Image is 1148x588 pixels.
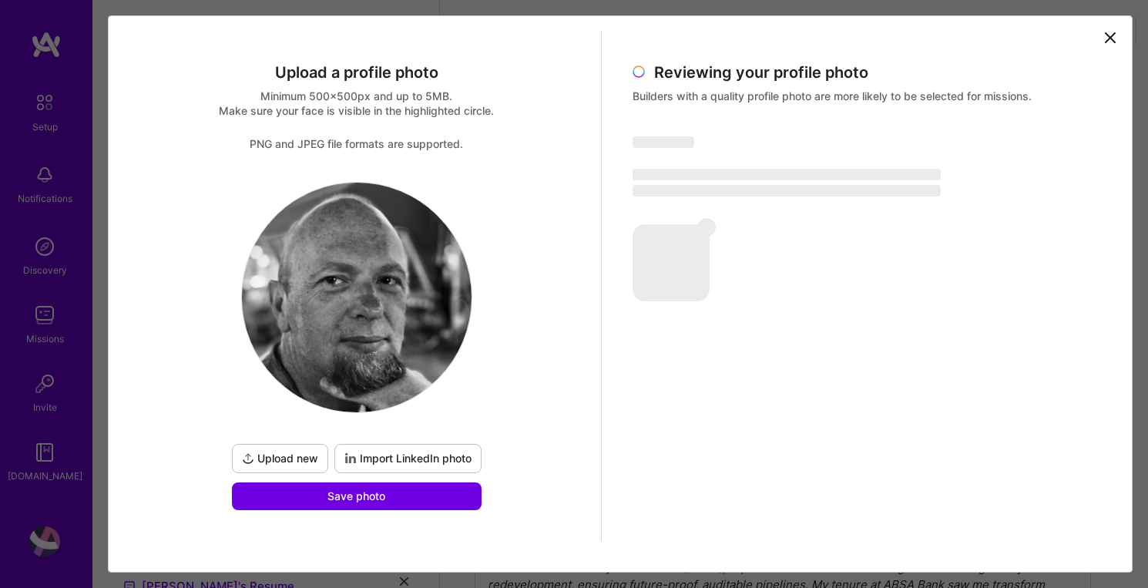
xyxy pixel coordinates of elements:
div: To import a profile photo add your LinkedIn URL to your profile. [334,444,482,473]
span: ‌ [633,224,710,301]
div: Make sure your face is visible in the highlighted circle. [124,103,589,118]
button: Import LinkedIn photo [334,444,482,473]
img: logo [242,183,472,412]
span: Reviewing your profile photo [654,63,868,82]
button: Save photo [232,482,482,510]
span: ‌ [697,218,716,237]
i: icon LinkedInDarkV2 [344,452,357,465]
div: logoUpload newImport LinkedIn photoSave photo [229,182,485,510]
span: ‌ [633,169,941,180]
div: Upload a profile photo [124,62,589,82]
span: ‌ [633,185,941,197]
i: icon UploadDark [242,452,254,465]
div: PNG and JPEG file formats are supported. [124,136,589,151]
div: Builders with a quality profile photo are more likely to be selected for missions. [633,89,1098,103]
span: Import LinkedIn photo [344,451,472,466]
span: Upload new [242,451,318,466]
span: Save photo [327,489,385,504]
span: ‌ [633,136,694,148]
button: Upload new [232,444,328,473]
div: Minimum 500x500px and up to 5MB. [124,89,589,103]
